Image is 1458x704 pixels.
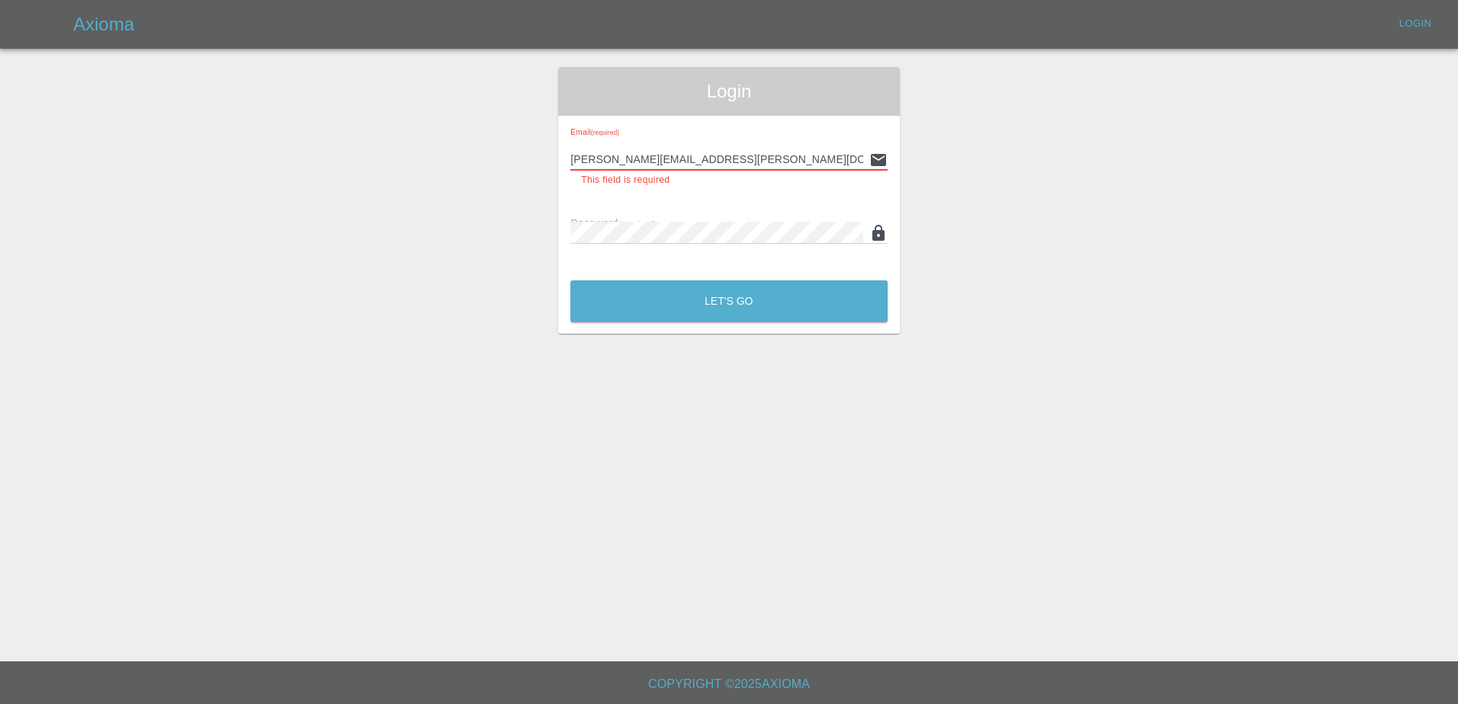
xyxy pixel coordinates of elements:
small: (required) [591,130,619,136]
span: Email [570,127,619,136]
p: This field is required [581,173,877,188]
span: Password [570,217,656,229]
a: Login [1391,12,1440,36]
span: Login [570,79,888,104]
button: Let's Go [570,280,888,322]
small: (required) [618,219,657,229]
h5: Axioma [73,12,134,37]
h6: Copyright © 2025 Axioma [12,674,1446,695]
